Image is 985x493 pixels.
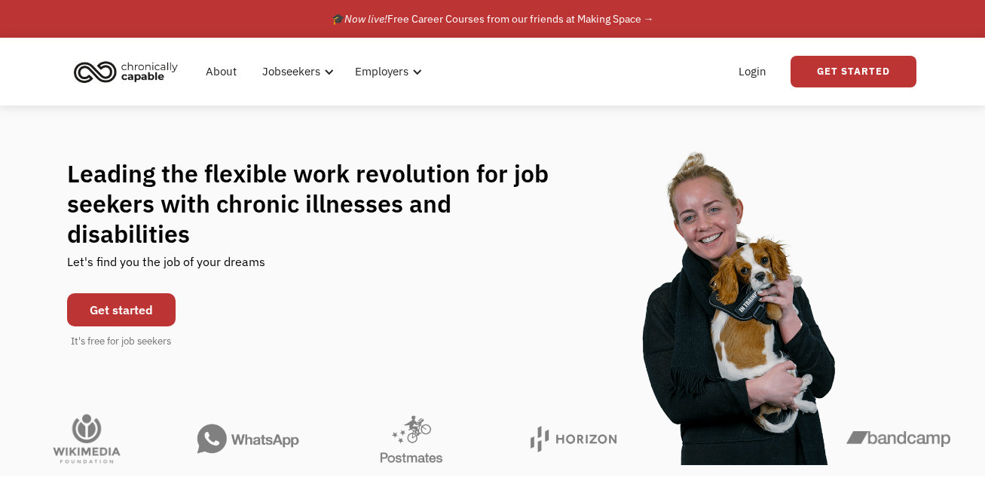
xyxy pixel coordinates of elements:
[355,63,408,81] div: Employers
[791,56,916,87] a: Get Started
[71,334,171,349] div: It's free for job seekers
[67,158,578,249] h1: Leading the flexible work revolution for job seekers with chronic illnesses and disabilities
[344,12,387,26] em: Now live!
[197,47,246,96] a: About
[730,47,775,96] a: Login
[262,63,320,81] div: Jobseekers
[67,249,265,286] div: Let's find you the job of your dreams
[69,55,182,88] img: Chronically Capable logo
[67,293,176,326] a: Get started
[332,10,654,28] div: 🎓 Free Career Courses from our friends at Making Space →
